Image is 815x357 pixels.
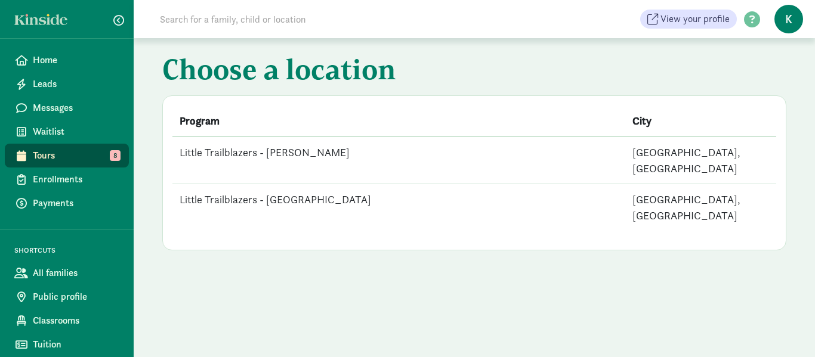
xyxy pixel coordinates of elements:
[33,290,119,304] span: Public profile
[5,72,129,96] a: Leads
[110,150,121,161] span: 8
[172,184,625,231] td: Little Trailblazers - [GEOGRAPHIC_DATA]
[33,101,119,115] span: Messages
[5,285,129,309] a: Public profile
[172,105,625,136] th: Program
[755,300,815,357] iframe: Chat Widget
[625,105,776,136] th: City
[162,52,786,91] h1: Choose a location
[33,77,119,91] span: Leads
[33,53,119,67] span: Home
[5,261,129,285] a: All families
[660,12,730,26] span: View your profile
[5,167,129,191] a: Enrollments
[5,48,129,72] a: Home
[5,333,129,356] a: Tuition
[5,96,129,120] a: Messages
[33,196,119,210] span: Payments
[33,313,119,328] span: Classrooms
[5,144,129,167] a: Tours 8
[5,309,129,333] a: Classrooms
[172,136,625,184] td: Little Trailblazers - [PERSON_NAME]
[33,148,119,163] span: Tours
[5,120,129,144] a: Waitlist
[33,125,119,139] span: Waitlist
[33,337,119,352] span: Tuition
[153,7,487,31] input: Search for a family, child or location
[774,5,803,33] span: K
[33,266,119,280] span: All families
[640,10,737,29] a: View your profile
[625,184,776,231] td: [GEOGRAPHIC_DATA], [GEOGRAPHIC_DATA]
[33,172,119,187] span: Enrollments
[625,136,776,184] td: [GEOGRAPHIC_DATA], [GEOGRAPHIC_DATA]
[5,191,129,215] a: Payments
